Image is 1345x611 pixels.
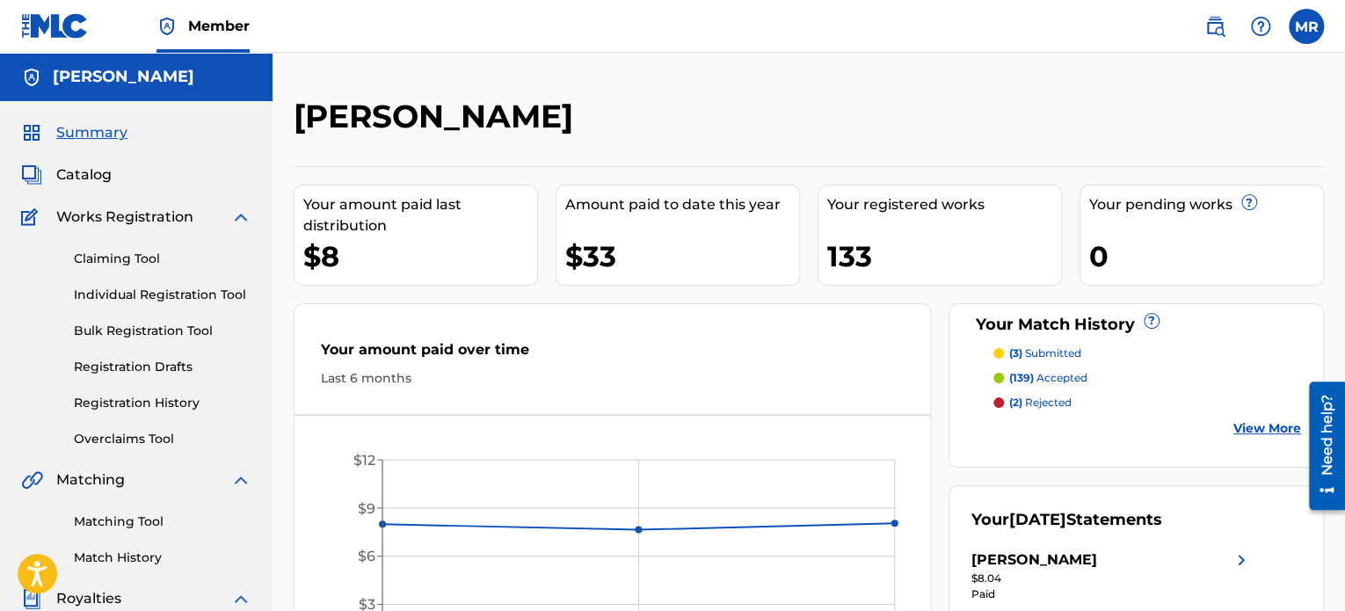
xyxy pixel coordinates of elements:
img: expand [230,207,251,228]
iframe: Resource Center [1296,375,1345,517]
span: ? [1242,195,1256,209]
div: Your Match History [971,313,1301,337]
span: (2) [1009,396,1022,409]
div: Your Statements [971,508,1162,532]
a: (3) submitted [993,346,1301,361]
tspan: $6 [358,548,375,564]
img: expand [230,469,251,491]
span: Royalties [56,588,121,609]
a: CatalogCatalog [21,164,112,185]
div: Paid [971,586,1252,602]
span: Works Registration [56,207,193,228]
a: Match History [74,549,251,567]
div: $8.04 [971,571,1252,586]
p: rejected [1009,395,1072,411]
a: Registration History [74,394,251,412]
div: User Menu [1289,9,1324,44]
a: [PERSON_NAME]right chevron icon$8.04Paid [971,549,1252,602]
a: Claiming Tool [74,250,251,268]
span: (3) [1009,346,1022,360]
a: Overclaims Tool [74,430,251,448]
h5: MICHAEL REEVES [53,67,194,87]
img: Accounts [21,67,42,88]
img: search [1204,16,1225,37]
img: MLC Logo [21,13,89,39]
div: $33 [565,236,799,276]
div: [PERSON_NAME] [971,549,1097,571]
div: 0 [1089,236,1323,276]
h2: [PERSON_NAME] [294,97,582,136]
img: Matching [21,469,43,491]
p: accepted [1009,370,1087,386]
div: 133 [827,236,1061,276]
a: SummarySummary [21,122,127,143]
img: right chevron icon [1231,549,1252,571]
div: Your amount paid last distribution [303,194,537,236]
div: Help [1243,9,1278,44]
a: (2) rejected [993,395,1301,411]
div: $8 [303,236,537,276]
img: Catalog [21,164,42,185]
a: Public Search [1197,9,1232,44]
img: help [1250,16,1271,37]
img: Royalties [21,588,42,609]
a: Matching Tool [74,513,251,531]
img: Top Rightsholder [156,16,178,37]
a: View More [1233,419,1301,438]
span: Summary [56,122,127,143]
a: Bulk Registration Tool [74,322,251,340]
a: (139) accepted [993,370,1301,386]
img: expand [230,588,251,609]
img: Summary [21,122,42,143]
span: Member [188,16,250,36]
div: Your amount paid over time [321,339,904,369]
div: Last 6 months [321,369,904,388]
div: Amount paid to date this year [565,194,799,215]
span: [DATE] [1009,510,1066,529]
div: Your registered works [827,194,1061,215]
span: ? [1145,314,1159,328]
p: submitted [1009,346,1081,361]
span: Matching [56,469,125,491]
tspan: $12 [353,452,375,469]
span: (139) [1009,371,1034,384]
a: Individual Registration Tool [74,286,251,304]
img: Works Registration [21,207,44,228]
span: Catalog [56,164,112,185]
tspan: $9 [358,499,375,516]
div: Your pending works [1089,194,1323,215]
a: Registration Drafts [74,358,251,376]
